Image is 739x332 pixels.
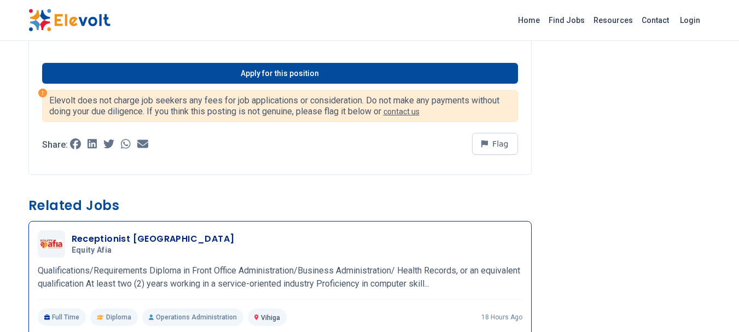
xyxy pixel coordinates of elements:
[38,308,86,326] p: Full Time
[481,313,522,322] p: 18 hours ago
[42,141,68,149] p: Share:
[106,313,131,322] span: Diploma
[28,197,532,214] h3: Related Jobs
[472,133,518,155] button: Flag
[49,95,511,117] p: Elevolt does not charge job seekers any fees for job applications or consideration. Do not make a...
[42,63,518,84] a: Apply for this position
[40,240,62,248] img: Equity Afia
[72,232,235,246] h3: Receptionist [GEOGRAPHIC_DATA]
[28,9,110,32] img: Elevolt
[589,11,637,29] a: Resources
[544,11,589,29] a: Find Jobs
[383,107,420,116] a: contact us
[684,279,739,332] iframe: Chat Widget
[261,314,280,322] span: Vihiga
[72,246,112,255] span: Equity Afia
[673,9,707,31] a: Login
[38,230,522,326] a: Equity AfiaReceptionist [GEOGRAPHIC_DATA]Equity AfiaQualifications/Requirements Diploma in Front ...
[514,11,544,29] a: Home
[38,264,522,290] p: Qualifications/Requirements Diploma in Front Office Administration/Business Administration/ Healt...
[637,11,673,29] a: Contact
[142,308,243,326] p: Operations Administration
